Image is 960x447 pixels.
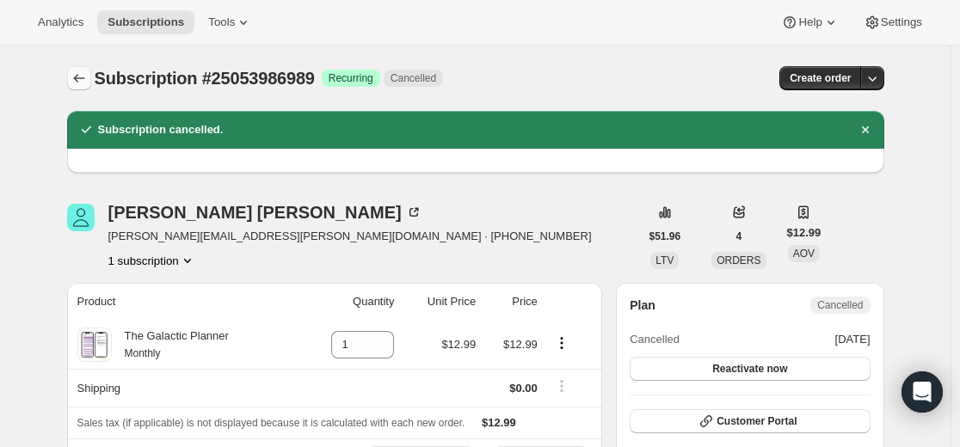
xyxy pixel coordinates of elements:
button: Customer Portal [630,409,870,433]
div: The Galactic Planner [112,328,229,362]
button: Create order [779,66,861,90]
span: 4 [736,230,742,243]
span: [PERSON_NAME][EMAIL_ADDRESS][PERSON_NAME][DOMAIN_NAME] · [PHONE_NUMBER] [108,228,592,245]
span: $51.96 [649,230,681,243]
span: Cancelled [630,331,680,348]
span: Reactivate now [712,362,787,376]
span: $12.99 [441,338,476,351]
button: Analytics [28,10,94,34]
div: Open Intercom Messenger [902,371,943,413]
button: Reactivate now [630,357,870,381]
small: Monthly [125,347,161,359]
h2: Plan [630,297,655,314]
span: ORDERS [717,254,760,266]
span: LTV [655,254,674,266]
button: Dismiss notification [853,118,877,142]
button: $51.96 [639,224,692,248]
div: [PERSON_NAME] [PERSON_NAME] [108,204,422,221]
button: Product actions [548,334,575,352]
span: Analytics [38,15,83,29]
button: Help [771,10,849,34]
span: Settings [881,15,922,29]
span: Customer Portal [717,414,797,428]
img: product img [79,328,109,362]
span: Cancelled [817,298,863,312]
button: Subscriptions [97,10,194,34]
span: Subscriptions [108,15,184,29]
th: Shipping [67,369,298,407]
th: Unit Price [399,283,481,321]
span: $12.99 [503,338,538,351]
button: Settings [853,10,932,34]
th: Product [67,283,298,321]
span: [DATE] [835,331,871,348]
span: $12.99 [482,416,516,429]
h2: Subscription cancelled. [98,121,224,138]
span: Tools [208,15,235,29]
button: Subscriptions [67,66,91,90]
button: Product actions [108,252,196,269]
span: Cancelled [391,71,436,85]
span: Recurring [329,71,373,85]
span: $12.99 [787,224,822,242]
span: Meredith Horton [67,204,95,231]
span: $0.00 [509,382,538,395]
button: 4 [726,224,753,248]
span: Help [798,15,822,29]
button: Shipping actions [548,377,575,395]
span: Create order [790,71,851,85]
span: Sales tax (if applicable) is not displayed because it is calculated with each new order. [77,417,465,429]
th: Quantity [298,283,400,321]
button: Tools [198,10,262,34]
span: AOV [793,248,815,260]
th: Price [481,283,543,321]
span: Subscription #25053986989 [95,69,315,88]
